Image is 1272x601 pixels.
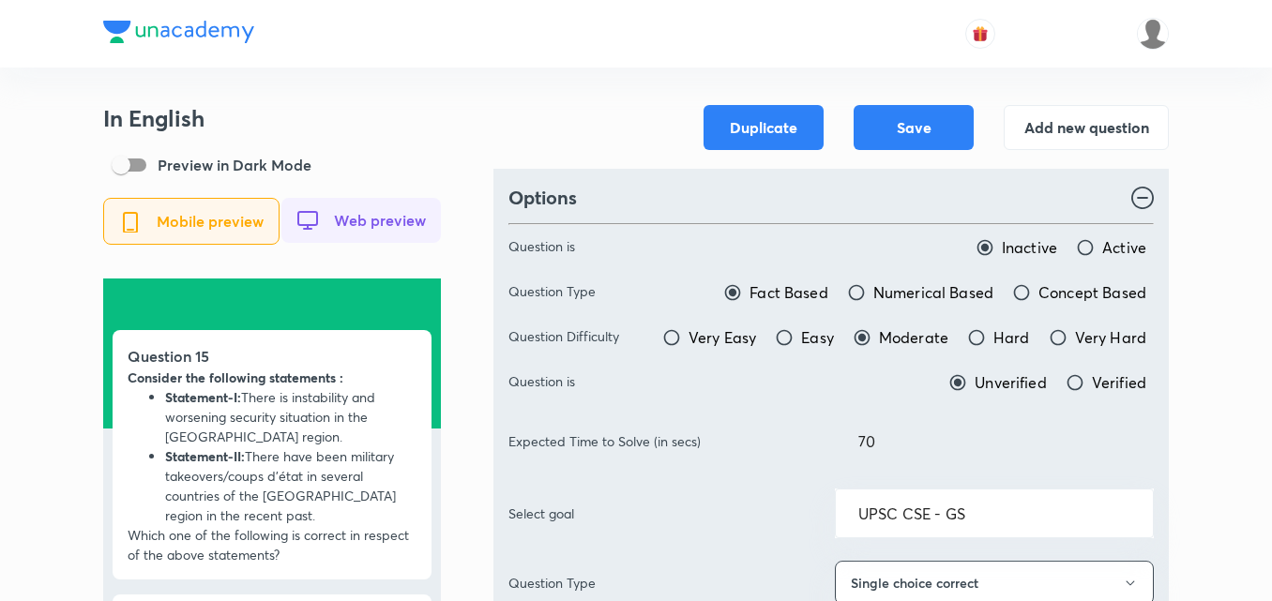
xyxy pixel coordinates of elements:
[508,431,701,451] p: Expected Time to Solve (in secs)
[165,447,245,465] strong: Statement-II:
[128,525,416,564] p: Which one of the following is correct in respect of the above statements?
[508,281,596,304] p: Question Type
[972,25,989,42] img: avatar
[334,212,426,229] span: Web preview
[158,154,311,176] p: Preview in Dark Mode
[854,105,974,150] button: Save
[1092,371,1146,394] span: Verified
[103,105,441,132] h3: In English
[157,213,264,230] span: Mobile preview
[1143,512,1146,516] button: Open
[508,371,575,394] p: Question is
[873,281,993,304] span: Numerical Based
[975,371,1047,394] span: Unverified
[965,19,995,49] button: avatar
[128,368,343,386] strong: Consider the following statements :
[1038,281,1146,304] span: Concept Based
[1075,326,1146,349] span: Very Hard
[750,281,828,304] span: Fact Based
[858,504,1130,522] input: Search goal
[704,105,824,150] button: Duplicate
[103,21,254,43] img: Company Logo
[128,345,416,368] h5: Question 15
[836,417,1153,465] input: in secs
[993,326,1030,349] span: Hard
[165,387,416,446] li: There is instability and worsening security situation in the [GEOGRAPHIC_DATA] region.
[1004,105,1169,150] button: Add new question
[165,446,416,525] li: There have been military takeovers/coups d'état in several countries of the [GEOGRAPHIC_DATA] reg...
[508,184,577,212] h4: Options
[689,326,756,349] span: Very Easy
[1002,236,1057,259] span: Inactive
[508,236,575,259] p: Question is
[1137,18,1169,50] img: Rajesh Kumar
[508,326,619,349] p: Question Difficulty
[165,388,241,406] strong: Statement-I:
[508,573,596,593] p: Question Type
[1102,236,1146,259] span: Active
[508,503,574,523] p: Select goal
[103,21,254,48] a: Company Logo
[801,326,834,349] span: Easy
[879,326,948,349] span: Moderate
